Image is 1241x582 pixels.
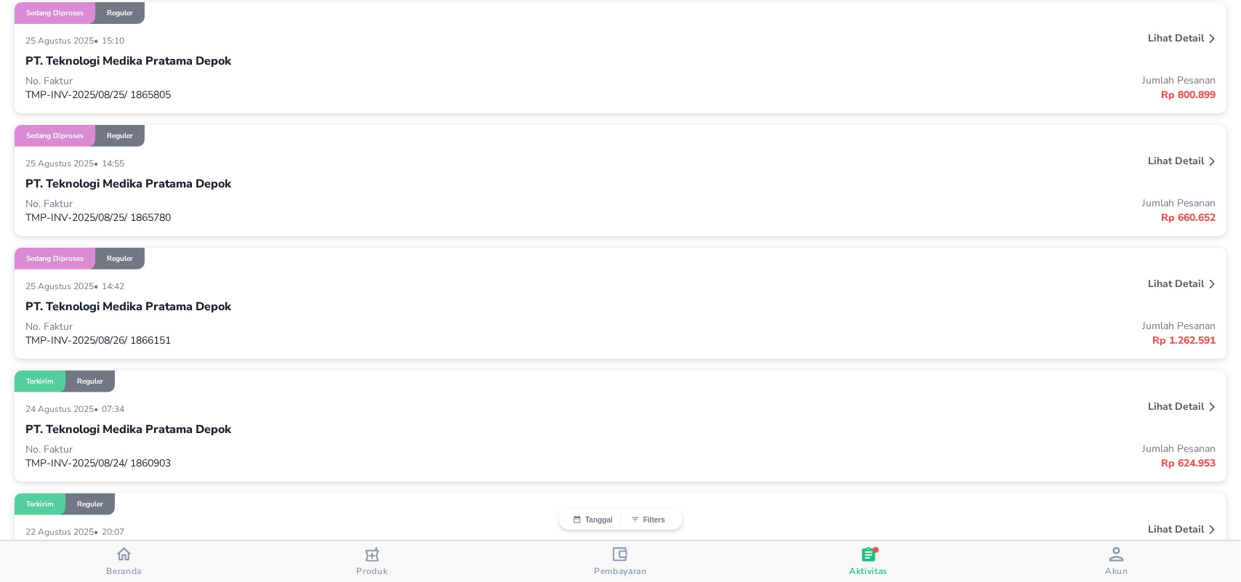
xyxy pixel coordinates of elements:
[25,88,621,102] p: TMP-INV-2025/08/25/ 1865805
[102,403,128,415] p: 07:34
[25,211,621,225] p: TMP-INV-2025/08/25/ 1865780
[25,197,621,211] p: No. Faktur
[993,541,1241,582] button: Akun
[106,565,142,577] span: Beranda
[594,565,647,577] span: Pembayaran
[77,376,103,387] p: Reguler
[621,196,1216,210] p: Jumlah Pesanan
[849,565,888,577] span: Aktivitas
[1148,31,1204,45] p: Lihat detail
[77,499,103,509] p: Reguler
[25,403,102,415] p: 24 Agustus 2025 •
[25,334,621,347] p: TMP-INV-2025/08/26/ 1866151
[107,8,133,18] p: Reguler
[25,526,102,538] p: 22 Agustus 2025 •
[566,515,621,524] button: Tanggal
[744,541,992,582] button: Aktivitas
[25,320,621,334] p: No. Faktur
[621,333,1216,348] p: Rp 1.262.591
[25,456,621,470] p: TMP-INV-2025/08/24/ 1860903
[102,526,128,538] p: 20:07
[25,280,102,292] p: 25 Agustus 2025 •
[26,499,54,509] p: Terkirim
[621,73,1216,87] p: Jumlah Pesanan
[26,376,54,387] p: Terkirim
[25,158,102,169] p: 25 Agustus 2025 •
[621,515,675,524] button: Filters
[497,541,744,582] button: Pembayaran
[26,131,84,141] p: Sedang diproses
[26,8,84,18] p: Sedang diproses
[107,131,133,141] p: Reguler
[1148,277,1204,291] p: Lihat detail
[357,565,388,577] span: Produk
[1105,565,1128,577] span: Akun
[102,35,128,47] p: 15:10
[621,319,1216,333] p: Jumlah Pesanan
[26,254,84,264] p: Sedang diproses
[25,421,231,438] p: PT. Teknologi Medika Pratama Depok
[248,541,496,582] button: Produk
[621,210,1216,225] p: Rp 660.652
[25,35,102,47] p: 25 Agustus 2025 •
[1148,400,1204,413] p: Lihat detail
[621,442,1216,456] p: Jumlah Pesanan
[25,52,231,70] p: PT. Teknologi Medika Pratama Depok
[107,254,133,264] p: Reguler
[25,298,231,315] p: PT. Teknologi Medika Pratama Depok
[25,74,621,88] p: No. Faktur
[102,280,128,292] p: 14:42
[621,87,1216,102] p: Rp 800.899
[25,175,231,193] p: PT. Teknologi Medika Pratama Depok
[102,158,128,169] p: 14:55
[1148,154,1204,168] p: Lihat detail
[621,456,1216,471] p: Rp 624.953
[25,442,621,456] p: No. Faktur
